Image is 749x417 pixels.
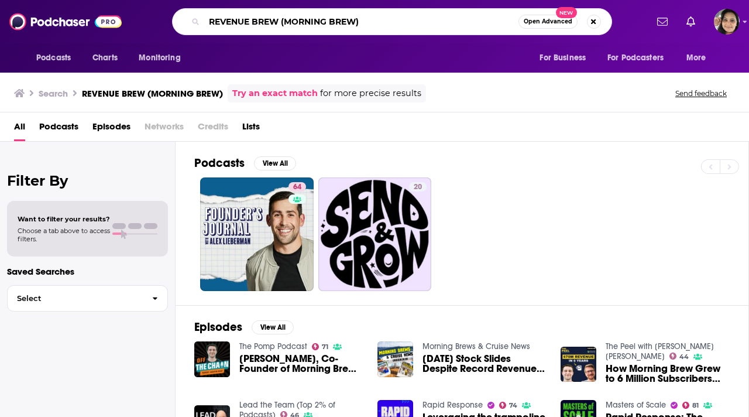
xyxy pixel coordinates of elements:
[239,341,307,351] a: The Pomp Podcast
[540,50,586,66] span: For Business
[139,50,180,66] span: Monitoring
[682,12,700,32] a: Show notifications dropdown
[322,344,328,350] span: 71
[678,47,721,69] button: open menu
[561,347,596,382] img: How Morning Brew Grew to 6 Million Subscribers and $70 Million Revenue in Six Years | Austin Rief...
[606,364,730,384] span: How Morning Brew Grew to 6 Million Subscribers and $70 Million Revenue [DATE] | [PERSON_NAME], Co...
[679,354,689,360] span: 44
[692,403,699,408] span: 81
[194,341,230,377] img: Austin Rief, Co-Founder of Morning Brew: How The Morning Brew Increased Revenue 5X In One Year
[422,354,547,374] span: [DATE] Stock Slides Despite Record Revenue - Morning Brews and Cruise News
[686,50,706,66] span: More
[194,320,242,334] h2: Episodes
[252,320,294,334] button: View All
[714,9,740,35] button: Show profile menu
[28,47,86,69] button: open menu
[39,88,68,99] h3: Search
[518,15,578,29] button: Open AdvancedNew
[288,182,306,192] a: 64
[422,341,530,351] a: Morning Brews & Cruise News
[409,182,427,192] a: 20
[7,172,168,189] h2: Filter By
[194,156,296,170] a: PodcastsView All
[36,50,71,66] span: Podcasts
[198,117,228,141] span: Credits
[714,9,740,35] img: User Profile
[7,285,168,312] button: Select
[39,117,78,141] a: Podcasts
[194,156,245,170] h2: Podcasts
[239,354,363,374] span: [PERSON_NAME], Co-Founder of Morning Brew: How The Morning Brew Increased Revenue 5X [DATE]
[652,12,672,32] a: Show notifications dropdown
[669,353,689,360] a: 44
[130,47,195,69] button: open menu
[293,182,301,193] span: 64
[145,117,184,141] span: Networks
[606,364,730,384] a: How Morning Brew Grew to 6 Million Subscribers and $70 Million Revenue in Six Years | Austin Rief...
[239,354,363,374] a: Austin Rief, Co-Founder of Morning Brew: How The Morning Brew Increased Revenue 5X In One Year
[422,354,547,374] a: Carnival Stock Slides Despite Record Revenue - Morning Brews and Cruise News
[194,320,294,334] a: EpisodesView All
[312,343,329,350] a: 71
[18,227,110,243] span: Choose a tab above to access filters.
[242,117,260,141] a: Lists
[422,400,483,410] a: Rapid Response
[499,402,518,409] a: 74
[200,177,314,291] a: 64
[414,182,422,193] span: 20
[377,341,413,377] img: Carnival Stock Slides Despite Record Revenue - Morning Brews and Cruise News
[82,88,223,99] h3: REVENUE BREW (MORNING BREW)
[607,50,664,66] span: For Podcasters
[92,50,118,66] span: Charts
[232,87,318,100] a: Try an exact match
[7,266,168,277] p: Saved Searches
[606,400,666,410] a: Masters of Scale
[524,19,572,25] span: Open Advanced
[172,8,612,35] div: Search podcasts, credits, & more...
[556,7,577,18] span: New
[85,47,125,69] a: Charts
[606,341,714,361] a: The Peel with Turner Novak
[600,47,681,69] button: open menu
[8,295,143,302] span: Select
[672,88,730,98] button: Send feedback
[9,11,122,33] img: Podchaser - Follow, Share and Rate Podcasts
[92,117,130,141] a: Episodes
[320,87,421,100] span: for more precise results
[714,9,740,35] span: Logged in as shelbyjanner
[18,215,110,223] span: Want to filter your results?
[14,117,25,141] a: All
[531,47,600,69] button: open menu
[204,12,518,31] input: Search podcasts, credits, & more...
[682,402,699,409] a: 81
[318,177,432,291] a: 20
[509,403,517,408] span: 74
[254,156,296,170] button: View All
